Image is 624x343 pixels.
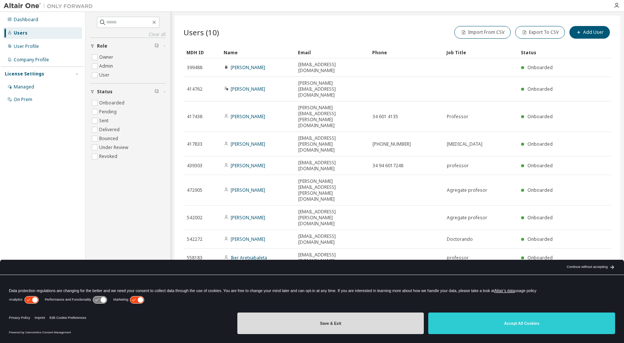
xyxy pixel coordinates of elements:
[298,80,366,98] span: [PERSON_NAME][EMAIL_ADDRESS][DOMAIN_NAME]
[527,64,553,71] span: Onboarded
[231,255,267,261] a: Iker Aretxabaleta
[187,255,202,261] span: 558183
[231,236,265,242] a: [PERSON_NAME]
[231,162,265,169] a: [PERSON_NAME]
[527,214,553,221] span: Onboarded
[99,143,130,152] label: Under Review
[446,46,515,58] div: Job Title
[99,71,111,80] label: User
[14,43,39,49] div: User Profile
[99,134,120,143] label: Bounced
[183,27,219,38] span: Users (10)
[454,26,511,39] button: Import From CSV
[298,135,366,153] span: [EMAIL_ADDRESS][PERSON_NAME][DOMAIN_NAME]
[99,152,119,161] label: Revoked
[187,163,202,169] span: 439303
[447,141,482,147] span: [MEDICAL_DATA]
[187,187,202,193] span: 472905
[4,2,97,10] img: Altair One
[298,233,366,245] span: [EMAIL_ADDRESS][DOMAIN_NAME]
[298,62,366,74] span: [EMAIL_ADDRESS][DOMAIN_NAME]
[14,97,32,103] div: On Prem
[527,141,553,147] span: Onboarded
[231,113,265,120] a: [PERSON_NAME]
[99,125,121,134] label: Delivered
[5,71,44,77] div: License Settings
[187,215,202,221] span: 542002
[187,141,202,147] span: 417833
[90,32,166,38] a: Clear all
[99,116,110,125] label: Sent
[231,64,265,71] a: [PERSON_NAME]
[298,160,366,172] span: [EMAIL_ADDRESS][DOMAIN_NAME]
[298,105,366,129] span: [PERSON_NAME][EMAIL_ADDRESS][PERSON_NAME][DOMAIN_NAME]
[97,43,107,49] span: Role
[224,46,292,58] div: Name
[373,141,411,147] span: [PHONE_NUMBER]
[14,30,27,36] div: Users
[515,26,565,39] button: Export To CSV
[298,209,366,227] span: [EMAIL_ADDRESS][PERSON_NAME][DOMAIN_NAME]
[527,86,553,92] span: Onboarded
[231,214,265,221] a: [PERSON_NAME]
[187,236,202,242] span: 542272
[99,107,118,116] label: Pending
[14,17,38,23] div: Dashboard
[187,65,202,71] span: 399488
[447,255,469,261] span: professor
[231,141,265,147] a: [PERSON_NAME]
[373,114,398,120] span: 34 601 4135
[155,43,159,49] span: Clear filter
[90,84,166,100] button: Status
[298,46,366,58] div: Email
[187,114,202,120] span: 417438
[187,86,202,92] span: 414762
[90,38,166,54] button: Role
[527,255,553,261] span: Onboarded
[155,89,159,95] span: Clear filter
[372,46,441,58] div: Phone
[527,113,553,120] span: Onboarded
[447,187,487,193] span: Agregate profesor
[99,62,114,71] label: Admin
[14,57,49,63] div: Company Profile
[231,187,265,193] a: [PERSON_NAME]
[527,187,553,193] span: Onboarded
[186,46,218,58] div: MDH ID
[97,89,113,95] span: Status
[527,162,553,169] span: Onboarded
[298,178,366,202] span: [PERSON_NAME][EMAIL_ADDRESS][PERSON_NAME][DOMAIN_NAME]
[373,163,403,169] span: 34 94 6017248
[527,236,553,242] span: Onboarded
[569,26,610,39] button: Add User
[99,53,115,62] label: Owner
[447,215,487,221] span: Agregate profesor
[231,86,265,92] a: [PERSON_NAME]
[14,84,34,90] div: Managed
[99,98,126,107] label: Onboarded
[447,114,468,120] span: Professor
[447,163,469,169] span: professor
[298,252,366,264] span: [EMAIL_ADDRESS][DOMAIN_NAME]
[521,46,573,58] div: Status
[447,236,473,242] span: Doctorando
